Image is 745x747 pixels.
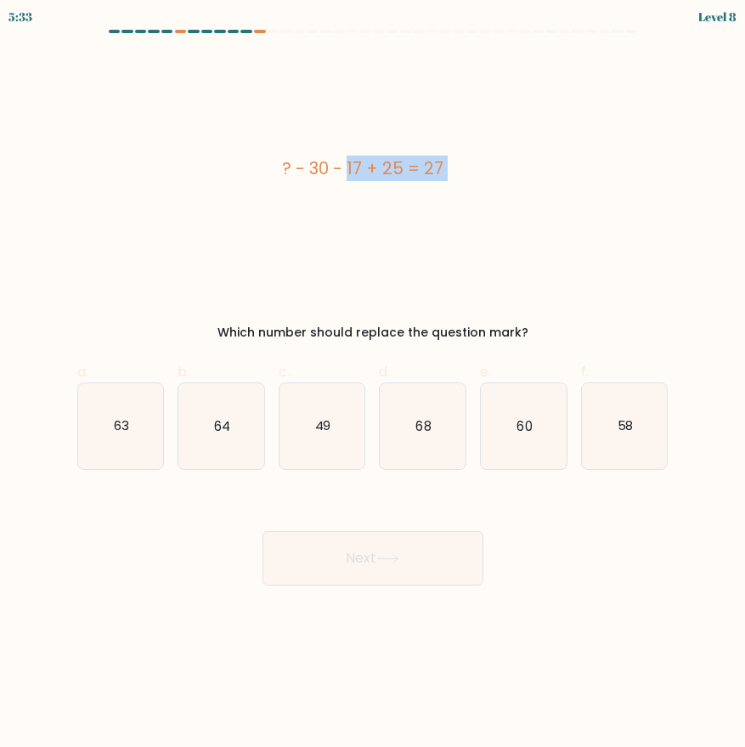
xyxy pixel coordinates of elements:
[315,416,331,434] text: 49
[618,416,634,434] text: 58
[416,416,432,434] text: 68
[87,324,658,342] div: Which number should replace the question mark?
[262,531,483,586] button: Next
[77,156,648,181] div: ? - 30 - 17 + 25 = 27
[379,362,390,382] span: d.
[698,8,737,25] div: Level 8
[114,416,129,434] text: 63
[581,362,589,382] span: f.
[480,362,491,382] span: e.
[214,416,230,434] text: 64
[178,362,189,382] span: b.
[77,362,88,382] span: a.
[279,362,290,382] span: c.
[516,416,532,434] text: 60
[8,8,32,25] div: 5:33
